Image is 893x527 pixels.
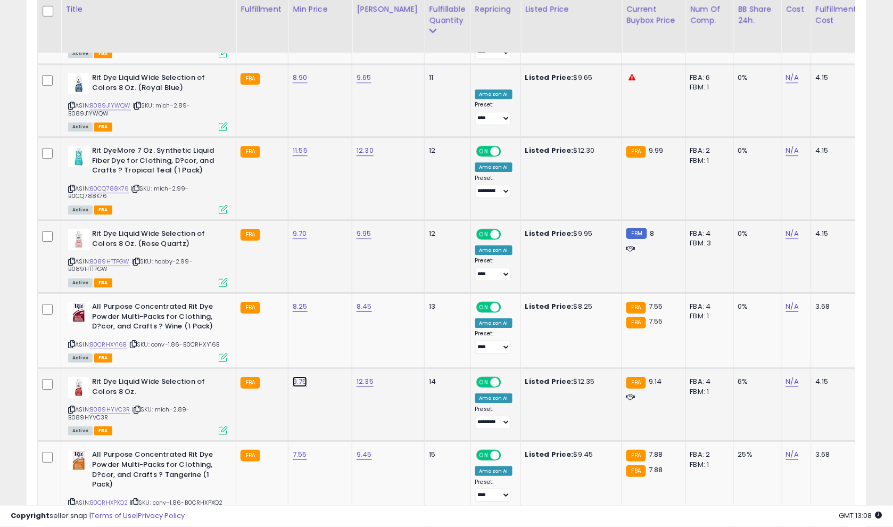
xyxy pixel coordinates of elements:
a: N/A [786,72,799,83]
div: FBA: 4 [690,302,725,311]
b: All Purpose Concentrated Rit Dye Powder Multi-Packs for Clothing, D?cor, and Crafts ? Wine (1 Pack) [92,302,221,334]
span: | SKU: conv-1.86-B0CRHXPXQ2 [130,498,223,507]
div: Amazon AI [475,393,512,403]
div: $8.25 [525,302,614,311]
small: FBA [241,377,260,389]
div: Amazon AI [475,245,512,255]
small: FBA [241,146,260,158]
small: FBA [241,450,260,462]
div: $9.45 [525,450,614,459]
div: Preset: [475,101,512,125]
small: FBA [626,450,646,462]
div: Cost [786,3,807,14]
a: 9.75 [293,376,307,387]
small: FBA [626,146,646,158]
div: Fulfillment Cost [816,3,857,26]
img: 51GAt7cdkCL._SL40_.jpg [68,302,89,323]
div: Num of Comp. [690,3,729,26]
a: 11.55 [293,145,308,156]
span: 7.88 [649,465,663,475]
div: FBA: 2 [690,146,725,155]
span: All listings currently available for purchase on Amazon [68,122,93,131]
span: OFF [499,378,516,387]
div: FBM: 1 [690,156,725,166]
a: N/A [786,228,799,239]
span: 7.55 [649,316,663,326]
a: N/A [786,449,799,460]
div: FBM: 1 [690,387,725,397]
span: All listings currently available for purchase on Amazon [68,205,93,215]
div: Preset: [475,406,512,430]
a: 8.45 [357,301,372,312]
b: Listed Price: [525,301,574,311]
span: All listings currently available for purchase on Amazon [68,278,93,287]
small: FBA [626,377,646,389]
div: $12.30 [525,146,614,155]
div: Preset: [475,175,512,199]
span: All listings currently available for purchase on Amazon [68,426,93,435]
div: FBM: 1 [690,83,725,92]
div: FBA: 4 [690,229,725,238]
b: All Purpose Concentrated Rit Dye Powder Multi-Packs for Clothing, D?cor, and Crafts ? Tangerine (... [92,450,221,492]
a: 9.45 [357,449,372,460]
div: ASIN: [68,146,228,213]
div: 12 [429,229,462,238]
div: 13 [429,302,462,311]
a: B0CRHXPXQ2 [90,498,128,507]
img: 31zYA2-x5NL._SL40_.jpg [68,229,89,250]
span: ON [477,230,491,239]
div: Current Buybox Price [626,3,681,26]
a: N/A [786,145,799,156]
a: B0CQ788K76 [90,184,129,193]
div: Fulfillable Quantity [429,3,466,26]
a: Privacy Policy [138,511,185,521]
a: B089HYVC3R [90,405,130,414]
a: 12.35 [357,376,374,387]
span: 7.88 [649,449,663,459]
div: 14 [429,377,462,386]
a: Terms of Use [91,511,136,521]
div: ASIN: [68,7,228,57]
span: 7.55 [649,301,663,311]
img: 41xA9wNpn7L._SL40_.jpg [68,377,89,398]
div: 0% [738,146,773,155]
div: ASIN: [68,302,228,361]
div: Preset: [475,330,512,354]
div: Repricing [475,3,516,14]
span: ON [477,451,491,460]
span: 9.14 [649,376,662,386]
span: FBA [94,49,112,58]
a: N/A [786,301,799,312]
b: Rit Dye Liquid Wide Selection of Colors 8 Oz. (Rose Quartz) [92,229,221,251]
a: 9.70 [293,228,307,239]
strong: Copyright [11,511,49,521]
div: FBA: 2 [690,450,725,459]
div: 4.15 [816,377,853,386]
span: 2025-08-11 13:08 GMT [839,511,882,521]
span: OFF [499,147,516,156]
div: FBM: 1 [690,311,725,321]
div: 0% [738,229,773,238]
a: B089HTTPGW [90,257,130,266]
span: | SKU: conv-1.86-B0CRHXY16B [128,340,220,349]
img: 51x76pqGHCL._SL40_.jpg [68,450,89,471]
div: FBA: 6 [690,73,725,83]
div: 3.68 [816,302,853,311]
div: Amazon AI [475,89,512,99]
img: 41tg1CldM7L._SL40_.jpg [68,146,89,167]
div: ASIN: [68,73,228,130]
span: FBA [94,122,112,131]
span: FBA [94,278,112,287]
span: | SKU: hobby-2.99-B089HTTPGW [68,257,193,273]
div: 4.15 [816,146,853,155]
span: OFF [499,230,516,239]
span: FBA [94,353,112,363]
div: Amazon AI [475,466,512,476]
div: 12 [429,146,462,155]
div: Amazon AI [475,162,512,172]
a: 9.95 [357,228,371,239]
small: FBM [626,228,647,239]
div: 11 [429,73,462,83]
div: seller snap | | [11,512,185,522]
span: FBA [94,205,112,215]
